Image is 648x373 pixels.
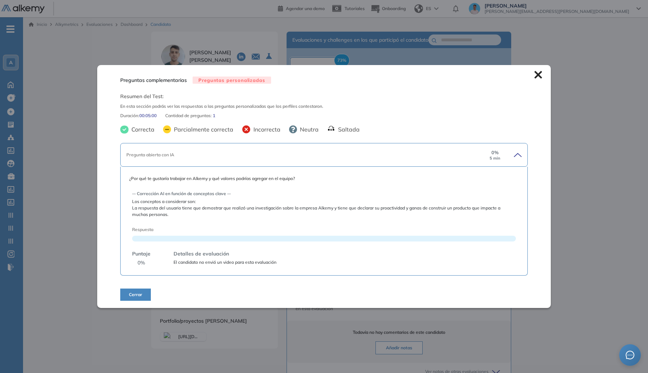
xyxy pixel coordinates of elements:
span: Preguntas personalizadas [193,77,271,84]
span: Saltada [335,125,360,134]
span: -- Corrección AI en función de conceptos clave -- [132,190,516,197]
span: Correcta [129,125,154,134]
span: Preguntas complementarias [120,77,187,84]
button: Cerrar [120,289,151,301]
span: Neutra [297,125,319,134]
span: 0 % [491,149,499,156]
span: Puntaje [132,250,150,258]
span: El candidato no envió un video para esta evaluación [174,259,276,266]
span: Respuesta [132,226,477,233]
span: 00:05:00 [139,112,157,119]
span: 1 [213,112,215,119]
span: 0 % [138,259,145,267]
span: Los conceptos a considerar son: [132,198,516,205]
span: Duración : [120,112,139,119]
small: 5 min [490,156,500,161]
span: Cerrar [129,291,142,298]
span: Resumen del Test: [120,93,528,100]
span: En esta sección podrás ver las respuestas a las preguntas personalizadas que los perfiles contest... [120,103,528,110]
span: Detalles de evaluación [174,250,229,258]
span: Incorrecta [251,125,280,134]
div: Pregunta abierta con IA [126,152,482,158]
span: La respuesta del usuario tiene que demostrar que realizó una investigación sobre la empresa Alkem... [132,205,516,218]
span: Parcialmente correcta [171,125,233,134]
span: Cantidad de preguntas: [165,112,213,119]
span: ¿Por qué te gustaría trabajar en Alkemy y qué valores podrías agregar en el equipo? [129,175,519,182]
span: message [626,351,634,359]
